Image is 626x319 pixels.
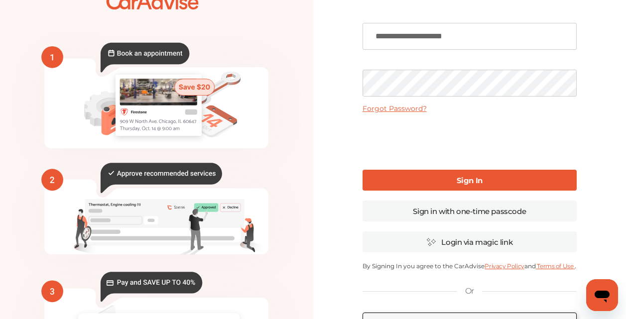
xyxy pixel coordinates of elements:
a: Terms of Use [536,262,575,270]
img: magic_icon.32c66aac.svg [426,237,436,247]
p: By Signing In you agree to the CarAdvise and . [363,262,577,270]
b: Sign In [457,176,483,185]
a: Login via magic link [363,231,577,252]
iframe: reCAPTCHA [394,121,545,160]
a: Forgot Password? [363,104,427,113]
iframe: Button to launch messaging window [586,279,618,311]
a: Privacy Policy [485,262,524,270]
p: Or [465,286,474,297]
a: Sign In [363,170,577,191]
a: Sign in with one-time passcode [363,201,577,221]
